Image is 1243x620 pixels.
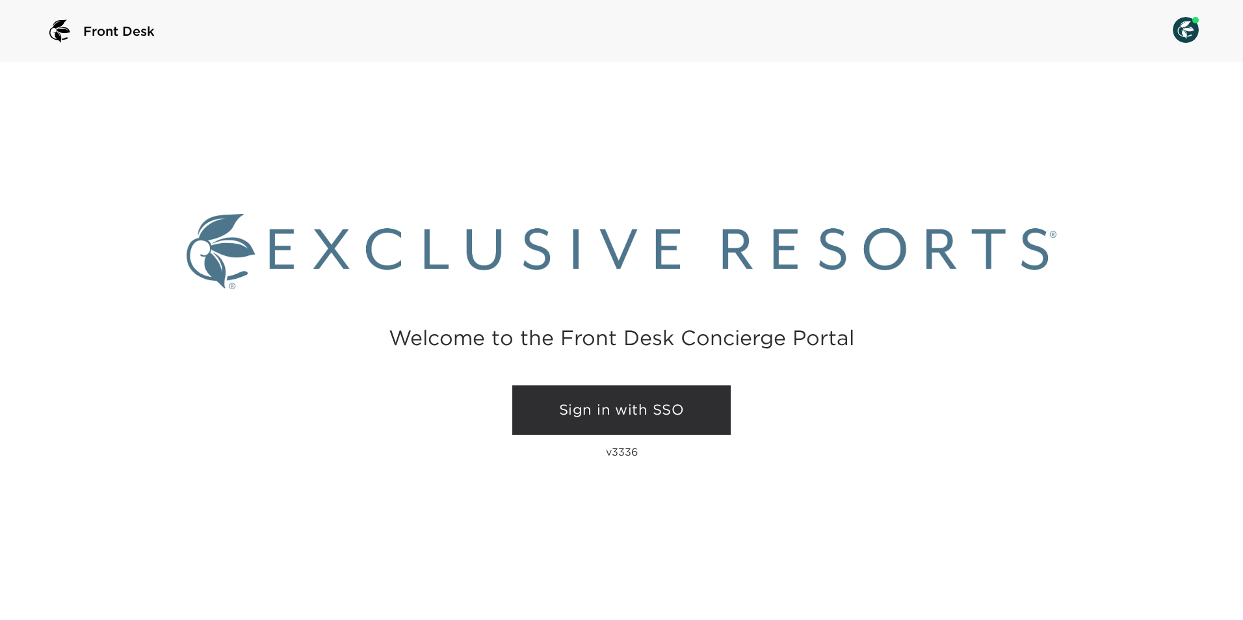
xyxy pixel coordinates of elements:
[44,16,75,47] img: logo
[187,214,1056,289] img: Exclusive Resorts logo
[389,328,854,348] h2: Welcome to the Front Desk Concierge Portal
[606,445,638,458] p: v3336
[512,385,731,435] a: Sign in with SSO
[1173,17,1199,43] img: User
[83,22,155,40] span: Front Desk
